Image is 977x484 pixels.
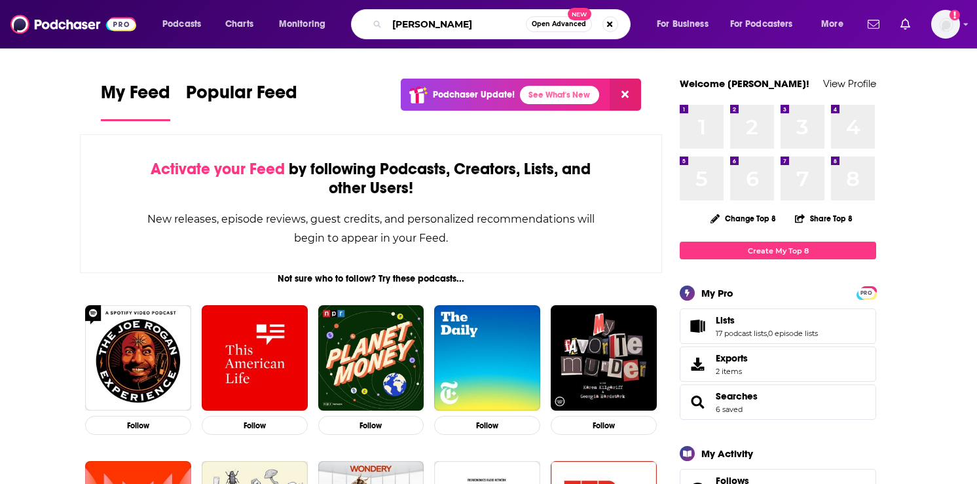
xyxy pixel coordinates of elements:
a: Create My Top 8 [680,242,876,259]
button: Change Top 8 [703,210,784,227]
img: My Favorite Murder with Karen Kilgariff and Georgia Hardstark [551,305,657,411]
a: Exports [680,346,876,382]
a: Popular Feed [186,81,297,121]
div: Not sure who to follow? Try these podcasts... [80,273,662,284]
a: Charts [217,14,261,35]
span: My Feed [101,81,170,111]
span: Open Advanced [532,21,586,28]
button: Share Top 8 [794,206,853,231]
img: Planet Money [318,305,424,411]
a: 6 saved [716,405,743,414]
button: open menu [153,14,218,35]
img: The Daily [434,305,540,411]
a: My Feed [101,81,170,121]
span: Podcasts [162,15,201,33]
span: 2 items [716,367,748,376]
a: Lists [684,317,710,335]
a: 17 podcast lists [716,329,767,338]
a: See What's New [520,86,599,104]
div: Search podcasts, credits, & more... [363,9,643,39]
button: Show profile menu [931,10,960,39]
a: Show notifications dropdown [895,13,915,35]
a: 0 episode lists [768,329,818,338]
div: by following Podcasts, Creators, Lists, and other Users! [146,160,596,198]
span: Searches [680,384,876,420]
a: Welcome [PERSON_NAME]! [680,77,809,90]
svg: Email not verified [949,10,960,20]
img: The Joe Rogan Experience [85,305,191,411]
button: Follow [85,416,191,435]
span: Activate your Feed [151,159,285,179]
span: More [821,15,843,33]
span: Logged in as EllaRoseMurphy [931,10,960,39]
a: PRO [858,288,874,297]
a: Searches [684,393,710,411]
span: For Podcasters [730,15,793,33]
button: open menu [722,14,812,35]
button: open menu [812,14,860,35]
a: Show notifications dropdown [862,13,885,35]
span: For Business [657,15,709,33]
button: Follow [318,416,424,435]
img: User Profile [931,10,960,39]
button: open menu [270,14,342,35]
span: PRO [858,288,874,298]
div: New releases, episode reviews, guest credits, and personalized recommendations will begin to appe... [146,210,596,248]
span: Exports [684,355,710,373]
span: Popular Feed [186,81,297,111]
span: Lists [680,308,876,344]
button: Open AdvancedNew [526,16,592,32]
button: Follow [202,416,308,435]
a: Searches [716,390,758,402]
a: View Profile [823,77,876,90]
button: Follow [551,416,657,435]
p: Podchaser Update! [433,89,515,100]
div: My Activity [701,447,753,460]
span: Exports [716,352,748,364]
a: Lists [716,314,818,326]
button: Follow [434,416,540,435]
div: My Pro [701,287,733,299]
span: Lists [716,314,735,326]
span: Monitoring [279,15,325,33]
span: , [767,329,768,338]
span: New [568,8,591,20]
img: Podchaser - Follow, Share and Rate Podcasts [10,12,136,37]
button: open menu [648,14,725,35]
input: Search podcasts, credits, & more... [387,14,526,35]
img: This American Life [202,305,308,411]
span: Charts [225,15,253,33]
